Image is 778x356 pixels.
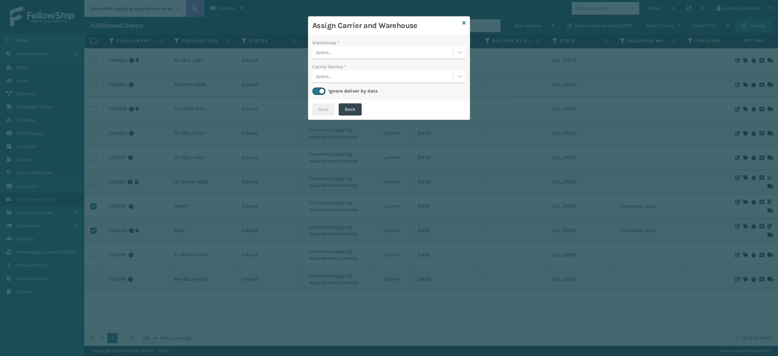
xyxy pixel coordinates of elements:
[339,103,362,116] button: Back
[312,103,335,116] button: Save
[316,49,332,56] div: Select...
[329,88,378,94] label: Ignore deliver by date
[312,63,346,70] label: Carrier Service
[312,39,339,46] label: Warehouse
[316,73,332,80] div: Select...
[312,21,460,31] h3: Assign Carrier and Warehouse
